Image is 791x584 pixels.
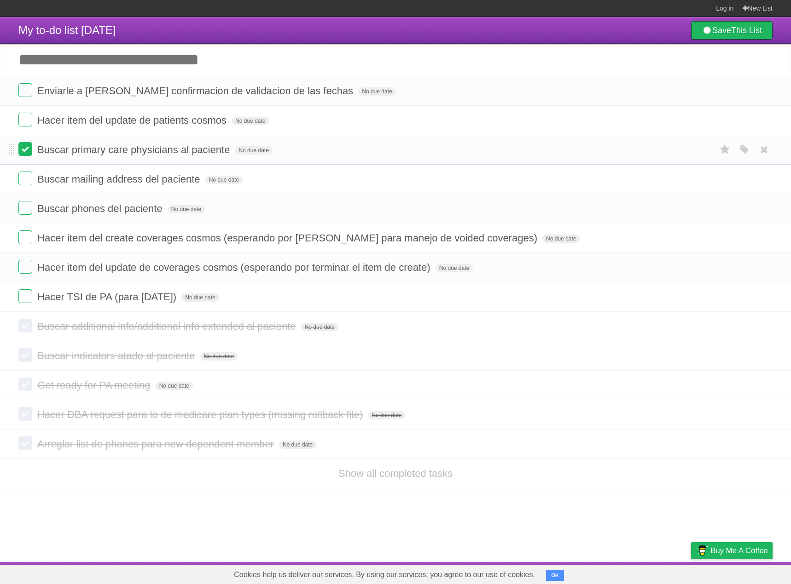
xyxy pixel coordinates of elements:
[18,172,32,185] label: Done
[436,264,473,272] span: No due date
[37,115,229,126] span: Hacer item del update de patients cosmos
[37,409,365,420] span: Hacer DBA request para lo de medicare plan types (missing rollback file)
[37,291,179,303] span: Hacer TSI de PA (para [DATE])
[696,543,708,558] img: Buy me a coffee
[18,24,116,36] span: My to-do list [DATE]
[358,87,395,96] span: No due date
[37,144,232,155] span: Buscar primary care physicians al paciente
[156,382,193,390] span: No due date
[200,352,238,361] span: No due date
[338,468,453,479] a: Show all completed tasks
[691,542,773,559] a: Buy me a coffee
[37,321,298,332] span: Buscar additional info/additional info extended al paciente
[715,564,773,582] a: Suggest a feature
[546,570,564,581] button: OK
[691,21,773,40] a: SaveThis List
[679,564,703,582] a: Privacy
[37,438,276,450] span: Arreglar list de phones para new dependent member
[18,142,32,156] label: Done
[37,203,165,214] span: Buscar phones del paciente
[18,436,32,450] label: Done
[279,441,316,449] span: No due date
[168,205,205,213] span: No due date
[18,378,32,391] label: Done
[731,26,762,35] b: This List
[18,83,32,97] label: Done
[37,379,152,391] span: Get ready for PA meeting
[18,113,32,126] label: Done
[18,319,32,332] label: Done
[18,260,32,274] label: Done
[232,117,269,125] span: No due date
[599,564,636,582] a: Developers
[542,235,580,243] span: No due date
[569,564,588,582] a: About
[18,201,32,215] label: Done
[18,348,32,362] label: Done
[648,564,668,582] a: Terms
[368,411,405,419] span: No due date
[37,232,540,244] span: Hacer item del create coverages cosmos (esperando por [PERSON_NAME] para manejo de voided coverages)
[181,293,219,302] span: No due date
[225,566,544,584] span: Cookies help us deliver our services. By using our services, you agree to our use of cookies.
[18,289,32,303] label: Done
[37,173,202,185] span: Buscar mailing address del paciente
[18,407,32,421] label: Done
[37,262,433,273] span: Hacer item del update de coverages cosmos (esperando por terminar el item de create)
[205,176,243,184] span: No due date
[37,350,197,361] span: Buscar indicators atado al paciente
[301,323,338,331] span: No due date
[716,142,734,157] label: Star task
[37,85,355,97] span: Enviarle a [PERSON_NAME] confirmacion de validacion de las fechas
[710,543,768,559] span: Buy me a coffee
[18,230,32,244] label: Done
[235,146,272,155] span: No due date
